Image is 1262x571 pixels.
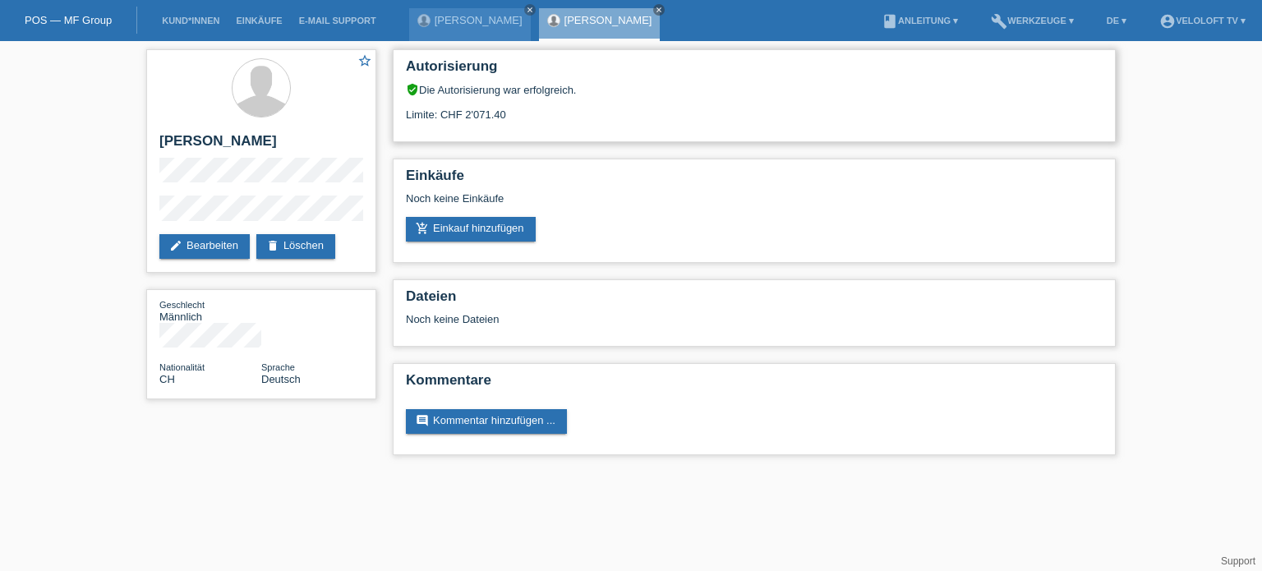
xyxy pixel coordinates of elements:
span: Sprache [261,362,295,372]
a: Support [1221,555,1255,567]
i: verified_user [406,83,419,96]
span: Nationalität [159,362,205,372]
a: DE ▾ [1098,16,1135,25]
a: Einkäufe [228,16,290,25]
div: Noch keine Einkäufe [406,192,1103,217]
i: close [526,6,534,14]
a: [PERSON_NAME] [564,14,652,26]
a: POS — MF Group [25,14,112,26]
h2: Autorisierung [406,58,1103,83]
a: E-Mail Support [291,16,385,25]
a: star_border [357,53,372,71]
h2: [PERSON_NAME] [159,133,363,158]
span: Deutsch [261,373,301,385]
span: Geschlecht [159,300,205,310]
i: account_circle [1159,13,1176,30]
a: close [524,4,536,16]
h2: Kommentare [406,372,1103,397]
div: Die Autorisierung war erfolgreich. [406,83,1103,96]
h2: Dateien [406,288,1103,313]
i: comment [416,414,429,427]
i: delete [266,239,279,252]
span: Schweiz [159,373,175,385]
i: build [991,13,1007,30]
div: Männlich [159,298,261,323]
a: commentKommentar hinzufügen ... [406,409,567,434]
div: Limite: CHF 2'071.40 [406,96,1103,121]
a: editBearbeiten [159,234,250,259]
a: Kund*innen [154,16,228,25]
a: deleteLöschen [256,234,335,259]
i: close [655,6,663,14]
h2: Einkäufe [406,168,1103,192]
i: add_shopping_cart [416,222,429,235]
a: close [653,4,665,16]
div: Noch keine Dateien [406,313,908,325]
a: account_circleVeloLoft TV ▾ [1151,16,1254,25]
a: [PERSON_NAME] [435,14,523,26]
a: bookAnleitung ▾ [873,16,966,25]
i: star_border [357,53,372,68]
i: edit [169,239,182,252]
i: book [882,13,898,30]
a: add_shopping_cartEinkauf hinzufügen [406,217,536,242]
a: buildWerkzeuge ▾ [983,16,1082,25]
